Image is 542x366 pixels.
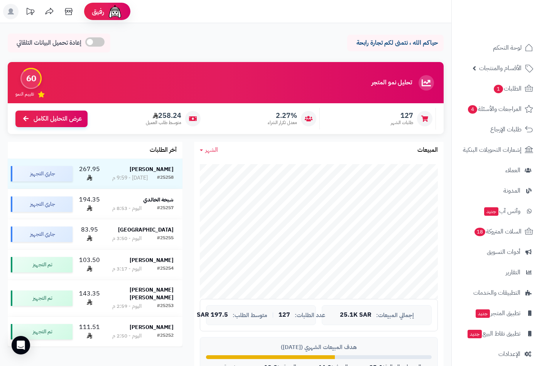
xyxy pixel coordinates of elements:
a: لوحة التحكم [456,39,537,57]
span: الشهر [205,145,218,154]
td: 103.50 [76,250,103,280]
span: طلبات الشهر [391,119,413,126]
p: حياكم الله ، نتمنى لكم تجارة رابحة [353,39,438,47]
div: اليوم - 8:53 م [112,205,142,212]
div: تم التجهيز [11,324,73,339]
div: Open Intercom Messenger [12,336,30,354]
div: تم التجهيز [11,290,73,306]
span: طلبات الإرجاع [490,124,522,135]
h3: المبيعات [417,147,438,154]
span: تطبيق المتجر [475,308,520,319]
span: الإعدادات [498,349,520,359]
div: جاري التجهيز [11,227,73,242]
span: متوسط طلب العميل [146,119,181,126]
div: جاري التجهيز [11,166,73,181]
span: 2.27% [268,111,297,120]
a: الطلبات1 [456,79,537,98]
td: 194.35 [76,189,103,219]
strong: [PERSON_NAME] [PERSON_NAME] [130,286,174,302]
td: 267.95 [76,159,103,189]
td: 143.35 [76,280,103,316]
span: 1 [494,85,503,93]
a: الإعدادات [456,345,537,363]
span: إعادة تحميل البيانات التلقائي [17,39,81,47]
a: عرض التحليل الكامل [15,111,88,127]
div: #25255 [157,235,174,242]
div: تم التجهيز [11,257,73,272]
span: إشعارات التحويلات البنكية [463,144,522,155]
h3: آخر الطلبات [150,147,177,154]
a: الشهر [200,146,218,154]
div: #25253 [157,302,174,310]
span: | [272,312,274,318]
a: التطبيقات والخدمات [456,284,537,302]
a: المراجعات والأسئلة4 [456,100,537,118]
strong: [GEOGRAPHIC_DATA] [118,226,174,234]
a: العملاء [456,161,537,180]
div: #25257 [157,205,174,212]
span: التقارير [506,267,520,278]
div: #25252 [157,332,174,340]
span: المدونة [503,185,520,196]
span: 127 [279,312,290,319]
span: 127 [391,111,413,120]
span: عدد الطلبات: [295,312,325,319]
div: جاري التجهيز [11,196,73,212]
span: لوحة التحكم [493,42,522,53]
a: تطبيق المتجرجديد [456,304,537,322]
span: رفيق [92,7,104,16]
span: العملاء [505,165,520,176]
span: تطبيق نقاط البيع [467,328,520,339]
div: [DATE] - 9:59 م [112,174,148,182]
span: 4 [468,105,477,114]
span: المراجعات والأسئلة [467,104,522,114]
div: اليوم - 2:59 م [112,302,142,310]
span: تقييم النمو [15,91,34,97]
span: جديد [484,207,498,216]
span: التطبيقات والخدمات [473,287,520,298]
span: عرض التحليل الكامل [34,114,82,123]
span: أدوات التسويق [487,247,520,257]
a: تطبيق نقاط البيعجديد [456,324,537,343]
span: 258.24 [146,111,181,120]
td: 111.51 [76,317,103,347]
span: جديد [476,309,490,318]
a: السلات المتروكة18 [456,222,537,241]
span: 18 [474,228,485,236]
span: 25.1K SAR [340,312,371,319]
span: الطلبات [493,83,522,94]
div: #25258 [157,174,174,182]
img: ai-face.png [107,4,123,19]
strong: شيخة الخالدي [143,196,174,204]
span: 197.5 SAR [197,312,228,319]
span: الأقسام والمنتجات [479,63,522,74]
a: تحديثات المنصة [20,4,40,21]
span: معدل تكرار الشراء [268,119,297,126]
span: جديد [468,330,482,338]
span: وآتس آب [483,206,520,217]
div: #25254 [157,265,174,273]
div: اليوم - 2:50 م [112,332,142,340]
a: طلبات الإرجاع [456,120,537,139]
a: إشعارات التحويلات البنكية [456,141,537,159]
strong: [PERSON_NAME] [130,165,174,173]
a: أدوات التسويق [456,243,537,261]
strong: [PERSON_NAME] [130,256,174,264]
a: التقارير [456,263,537,282]
div: اليوم - 3:17 م [112,265,142,273]
a: المدونة [456,181,537,200]
h3: تحليل نمو المتجر [371,79,412,86]
span: السلات المتروكة [474,226,522,237]
strong: [PERSON_NAME] [130,323,174,331]
span: إجمالي المبيعات: [376,312,414,319]
span: متوسط الطلب: [233,312,267,319]
div: اليوم - 3:50 م [112,235,142,242]
div: هدف المبيعات الشهري ([DATE]) [206,343,432,351]
td: 83.95 [76,219,103,249]
a: وآتس آبجديد [456,202,537,220]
